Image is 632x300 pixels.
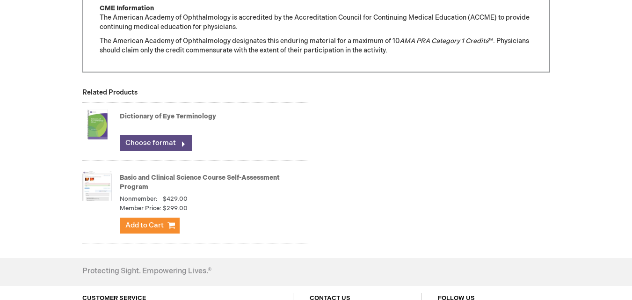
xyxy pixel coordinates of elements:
a: Dictionary of Eye Terminology [120,112,216,120]
span: $299.00 [163,204,188,213]
em: AMA PRA Category 1 Credits [400,37,488,45]
strong: CME Information [100,4,154,12]
a: Basic and Clinical Science Course Self-Assessment Program [120,174,280,191]
p: The American Academy of Ophthalmology designates this enduring material for a maximum of 10 ™. Ph... [100,37,533,55]
img: Basic and Clinical Science Course Self-Assessment Program [82,167,112,205]
strong: Member Price: [120,204,161,213]
span: $429.00 [163,195,188,203]
button: Add to Cart [120,218,180,234]
img: Dictionary of Eye Terminology [82,106,112,143]
p: The American Academy of Ophthalmology is accredited by the Accreditation Council for Continuing M... [100,4,533,32]
strong: Related Products [82,88,138,96]
strong: Nonmember: [120,195,158,204]
span: Add to Cart [125,221,164,230]
h4: Protecting Sight. Empowering Lives.® [82,267,211,276]
a: Choose format [120,135,192,151]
